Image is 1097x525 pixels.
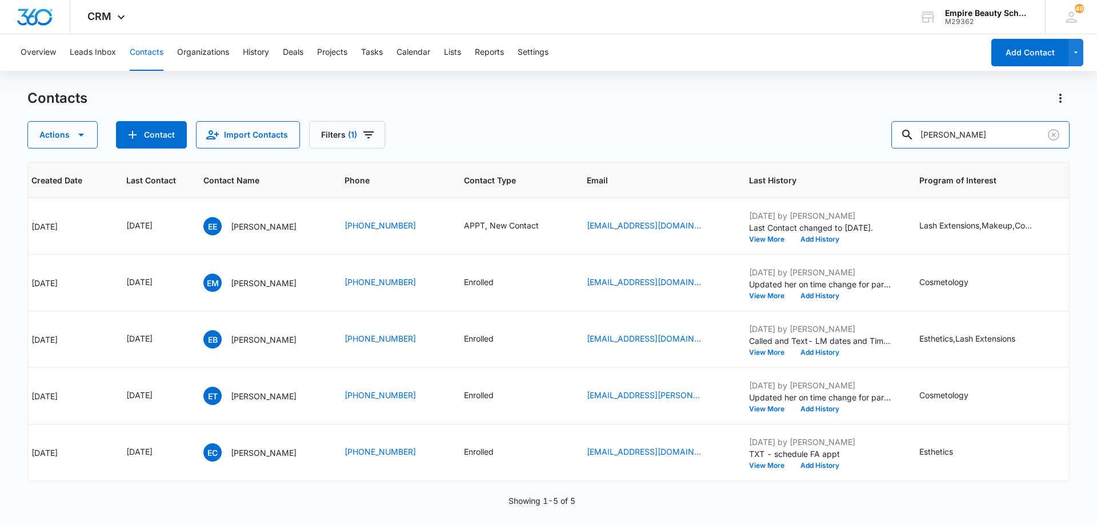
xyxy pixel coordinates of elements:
span: 49 [1075,4,1084,13]
span: (1) [348,131,357,139]
span: Created Date [31,174,82,186]
button: Tasks [361,34,383,71]
p: [DATE] by [PERSON_NAME] [749,266,892,278]
div: Enrolled [464,276,494,288]
div: account id [945,18,1028,26]
span: CRM [87,10,111,22]
div: [DATE] [126,219,153,231]
input: Search Contacts [891,121,1070,149]
div: Phone - 6038171042 - Select to Edit Field [345,446,437,459]
button: Add Contact [991,39,1068,66]
button: Add History [792,236,847,243]
h1: Contacts [27,90,87,107]
button: Add History [792,349,847,356]
p: Updated her on time change for party [DATE] [749,391,892,403]
div: [DATE] [126,332,153,344]
div: [DATE] [31,334,99,346]
p: [PERSON_NAME] [231,334,297,346]
div: Email - emma572004@icloud.com - Select to Edit Field [587,446,722,459]
a: [EMAIL_ADDRESS][PERSON_NAME][DOMAIN_NAME] [587,389,701,401]
div: Esthetics [919,446,953,458]
span: Program of Interest [919,174,1054,186]
span: Contact Name [203,174,301,186]
a: [EMAIL_ADDRESS][DOMAIN_NAME] [587,446,701,458]
div: [DATE] [31,221,99,233]
div: Contact Type - Enrolled - Select to Edit Field [464,276,514,290]
span: Email [587,174,705,186]
span: EM [203,274,222,292]
p: Updated her on time change for party [DATE] [749,278,892,290]
div: Program of Interest - Lash Extensions,Makeup,Cosmetology - Select to Edit Field [919,219,1054,233]
div: Contact Name - Emma Coyle - Select to Edit Field [203,443,317,462]
span: EE [203,217,222,235]
div: [DATE] [31,447,99,459]
div: Last Contact - 1754611200 - Select to Edit Field [126,219,173,233]
button: Calendar [397,34,430,71]
button: Import Contacts [196,121,300,149]
div: Contact Type - APPT, New Contact - Select to Edit Field [464,219,559,233]
div: Program of Interest - Esthetics,Lash Extensions - Select to Edit Field [919,332,1036,346]
div: Contact Type - Enrolled - Select to Edit Field [464,446,514,459]
button: History [243,34,269,71]
div: notifications count [1075,4,1084,13]
div: APPT, New Contact [464,219,539,231]
p: [PERSON_NAME] [231,277,297,289]
div: Contact Name - Emma Manly - Select to Edit Field [203,274,317,292]
span: Contact Type [464,174,543,186]
span: Phone [345,174,420,186]
p: TXT - schedule FA appt [749,448,892,460]
div: Program of Interest - Cosmetology - Select to Edit Field [919,276,989,290]
div: Cosmetology [919,276,968,288]
div: [DATE] [31,277,99,289]
p: [PERSON_NAME] [231,447,297,459]
div: Enrolled [464,332,494,344]
div: [DATE] [126,446,153,458]
div: Phone - (603) 451-0456 - Select to Edit Field [345,389,437,403]
div: Email - emma.toupin@icloud.com - Select to Edit Field [587,389,722,403]
div: Contact Name - Emma Toupin - Select to Edit Field [203,387,317,405]
p: [DATE] by [PERSON_NAME] [749,436,892,448]
button: Lists [444,34,461,71]
div: [DATE] [126,389,153,401]
div: Enrolled [464,446,494,458]
div: Last Contact - 1752105600 - Select to Edit Field [126,276,173,290]
button: Add History [792,406,847,412]
a: [EMAIL_ADDRESS][DOMAIN_NAME] [587,219,701,231]
a: [EMAIL_ADDRESS][DOMAIN_NAME] [587,332,701,344]
div: Contact Name - Emma Edgerly - Select to Edit Field [203,217,317,235]
div: Phone - (207) 281-0385 - Select to Edit Field [345,276,437,290]
button: Add History [792,292,847,299]
div: Contact Type - Enrolled - Select to Edit Field [464,389,514,403]
div: Phone - (207) 608-5285 - Select to Edit Field [345,332,437,346]
a: [PHONE_NUMBER] [345,332,416,344]
button: Actions [27,121,98,149]
div: Program of Interest - Esthetics - Select to Edit Field [919,446,974,459]
button: Add Contact [116,121,187,149]
p: [DATE] by [PERSON_NAME] [749,379,892,391]
button: Actions [1051,89,1070,107]
div: Cosmetology [919,389,968,401]
button: Filters [309,121,385,149]
div: Esthetics,Lash Extensions [919,332,1015,344]
p: Showing 1-5 of 5 [509,495,575,507]
a: [PHONE_NUMBER] [345,389,416,401]
span: EC [203,443,222,462]
div: Email - officialemmamay@gmail.com - Select to Edit Field [587,332,722,346]
button: Add History [792,462,847,469]
p: [DATE] by [PERSON_NAME] [749,210,892,222]
button: Settings [518,34,548,71]
a: [PHONE_NUMBER] [345,219,416,231]
div: Last Contact - 1751846400 - Select to Edit Field [126,332,173,346]
div: Email - emmarose7460@gmail.com - Select to Edit Field [587,276,722,290]
a: [PHONE_NUMBER] [345,446,416,458]
div: Last Contact - 1744243200 - Select to Edit Field [126,446,173,459]
div: [DATE] [126,276,153,288]
button: Reports [475,34,504,71]
div: Email - emmaedgerly2006@gmail.com - Select to Edit Field [587,219,722,233]
span: Last History [749,174,875,186]
p: Last Contact changed to [DATE]. [749,222,892,234]
button: View More [749,349,792,356]
div: Enrolled [464,389,494,401]
div: Contact Name - Emma Brown - Select to Edit Field [203,330,317,348]
p: [DATE] by [PERSON_NAME] [749,323,892,335]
